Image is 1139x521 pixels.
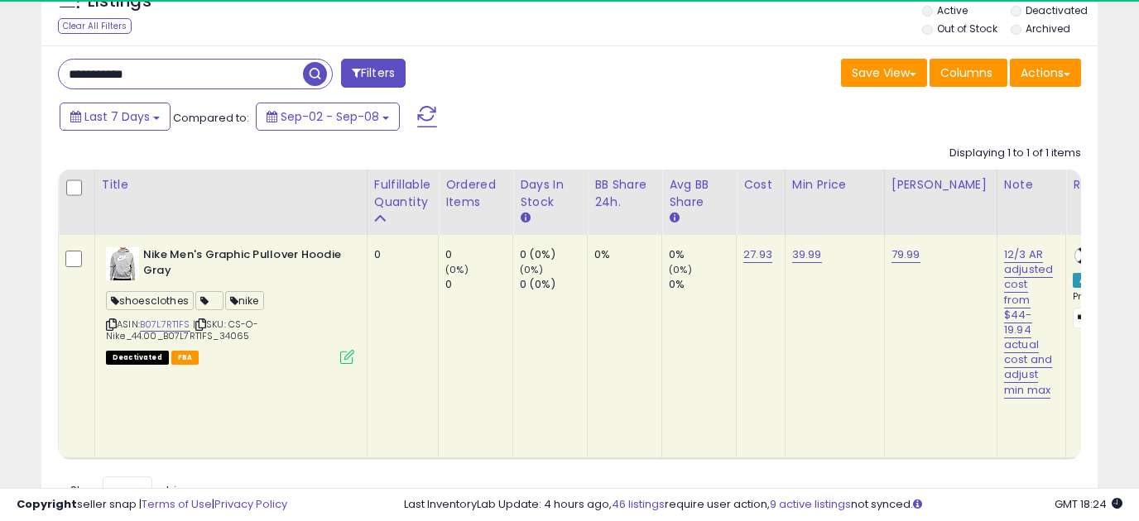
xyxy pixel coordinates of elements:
[374,176,431,211] div: Fulfillable Quantity
[792,246,822,263] a: 39.99
[1055,496,1122,512] span: 2025-09-16 18:24 GMT
[520,277,587,292] div: 0 (0%)
[1010,59,1081,87] button: Actions
[1026,3,1088,17] label: Deactivated
[669,277,736,292] div: 0%
[404,497,1122,513] div: Last InventoryLab Update: 4 hours ago, require user action, not synced.
[60,103,171,131] button: Last 7 Days
[17,497,287,513] div: seller snap | |
[84,108,150,125] span: Last 7 Days
[140,318,190,332] a: B07L7RT1FS
[171,351,199,365] span: FBA
[937,3,968,17] label: Active
[930,59,1007,87] button: Columns
[792,176,877,194] div: Min Price
[142,496,212,512] a: Terms of Use
[743,176,778,194] div: Cost
[612,496,665,512] a: 46 listings
[225,291,264,310] span: nike
[1073,273,1137,288] div: Amazon AI *
[445,263,469,276] small: (0%)
[669,211,679,226] small: Avg BB Share.
[669,247,736,262] div: 0%
[173,110,249,126] span: Compared to:
[940,65,992,81] span: Columns
[520,247,587,262] div: 0 (0%)
[669,263,692,276] small: (0%)
[520,176,580,211] div: Days In Stock
[1004,176,1059,194] div: Note
[520,263,543,276] small: (0%)
[594,176,655,211] div: BB Share 24h.
[445,277,512,292] div: 0
[106,351,169,365] span: All listings that are unavailable for purchase on Amazon for any reason other than out-of-stock
[143,247,344,282] b: Nike Men's Graphic Pullover Hoodie Gray
[256,103,400,131] button: Sep-02 - Sep-08
[949,146,1081,161] div: Displaying 1 to 1 of 1 items
[374,247,425,262] div: 0
[106,247,139,280] img: 41VU2nEyHoL._SL40_.jpg
[770,496,851,512] a: 9 active listings
[1004,246,1053,399] a: 12/3 AR adjusted cost from $44-19.94 actual cost and adjust min max
[937,22,997,36] label: Out of Stock
[70,482,190,498] span: Show: entries
[58,18,132,34] div: Clear All Filters
[841,59,927,87] button: Save View
[891,246,920,263] a: 79.99
[106,291,194,310] span: shoesclothes
[445,176,506,211] div: Ordered Items
[341,59,406,88] button: Filters
[594,247,649,262] div: 0%
[669,176,729,211] div: Avg BB Share
[1026,22,1070,36] label: Archived
[520,211,530,226] small: Days In Stock.
[106,318,258,342] span: | SKU: CS-O-Nike_44.00_B07L7RT1FS_34065
[1073,291,1137,327] div: Preset:
[214,496,287,512] a: Privacy Policy
[281,108,379,125] span: Sep-02 - Sep-08
[743,246,772,263] a: 27.93
[17,496,77,512] strong: Copyright
[445,247,512,262] div: 0
[106,247,354,362] div: ASIN:
[102,176,360,194] div: Title
[891,176,990,194] div: [PERSON_NAME]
